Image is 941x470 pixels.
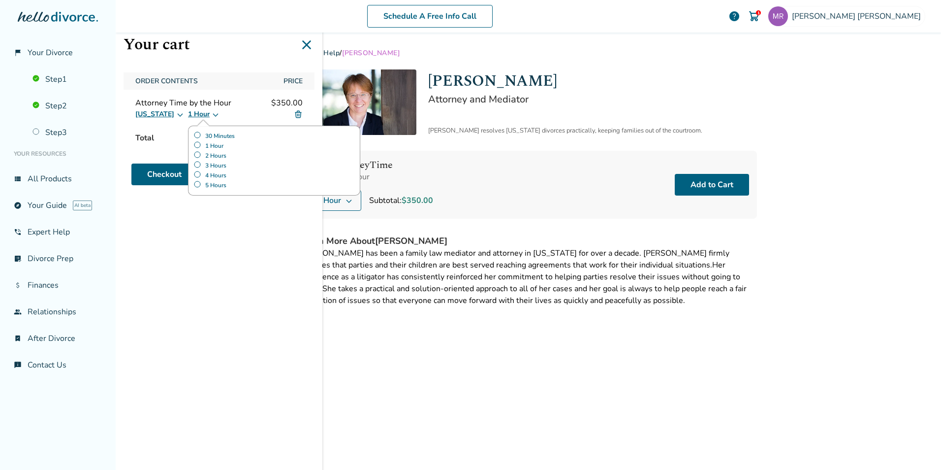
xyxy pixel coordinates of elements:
[675,174,749,196] button: Add to Cart
[756,10,761,15] div: 1
[14,49,22,57] span: flag_2
[27,95,108,117] a: Step2
[131,128,158,148] span: Total
[300,247,757,306] div: Her experience as a litigator has consistently reinforced her commitment to helping parties resol...
[402,195,433,206] span: $350.00
[193,151,226,161] label: 2 Hours
[8,41,108,64] a: flag_2Your Divorce
[124,33,314,57] h1: Your cart
[27,68,108,91] a: Step1
[300,48,757,58] div: /
[892,423,941,470] iframe: Chat Widget
[131,72,276,90] span: Order Contents
[792,11,925,22] span: [PERSON_NAME] [PERSON_NAME]
[8,354,108,376] a: chat_infoContact Us
[728,10,740,22] a: help
[14,175,22,183] span: view_list
[73,201,92,210] span: AI beta
[14,255,22,263] span: list_alt_check
[8,327,108,350] a: bookmark_checkAfter Divorce
[428,69,757,93] h1: [PERSON_NAME]
[428,93,757,106] h2: Attorney and Mediator
[316,195,341,206] span: 1 Hour
[14,361,22,369] span: chat_info
[308,190,361,211] button: 1 Hour
[308,171,433,182] div: $350.00 per hour
[768,6,788,26] img: cshell2208@msn.com
[135,108,184,120] button: [US_STATE]
[8,144,108,164] li: Your Resources
[135,98,231,108] span: Attorney Time by the Hour
[8,301,108,323] a: groupRelationships
[308,159,433,171] h4: Book Attorney Time
[193,180,226,190] label: 5 Hours
[8,168,108,190] a: view_listAll Products
[14,201,22,209] span: explore
[748,10,760,22] img: Cart
[193,170,226,180] label: 4 Hours
[188,108,220,120] button: 1 Hour
[428,126,757,135] div: [PERSON_NAME] resolves [US_STATE] divorces practically, keeping families out of the courtroom.
[8,247,108,270] a: list_alt_checkDivorce Prep
[193,141,223,151] label: 1 Hour
[193,131,235,141] label: 30 Minutes
[369,195,433,206] div: Subtotal:
[27,121,108,144] a: Step3
[271,98,303,108] span: $350.00
[193,161,226,170] label: 3 Hours
[342,48,400,58] span: [PERSON_NAME]
[367,5,493,28] a: Schedule A Free Info Call
[14,228,22,236] span: phone_in_talk
[300,248,729,270] span: [PERSON_NAME] has been a family law mediator and attorney in [US_STATE] for over a decade. [PERSO...
[14,281,22,289] span: attach_money
[131,164,197,185] a: Checkout
[294,110,303,119] img: Delete
[8,221,108,243] a: phone_in_talkExpert Help
[8,194,108,217] a: exploreYour GuideAI beta
[300,69,416,135] img: Anne Mania
[280,72,307,90] span: Price
[300,235,757,247] h4: Learn More About [PERSON_NAME]
[28,47,73,58] span: Your Divorce
[14,308,22,316] span: group
[8,274,108,297] a: attach_moneyFinances
[14,335,22,342] span: bookmark_check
